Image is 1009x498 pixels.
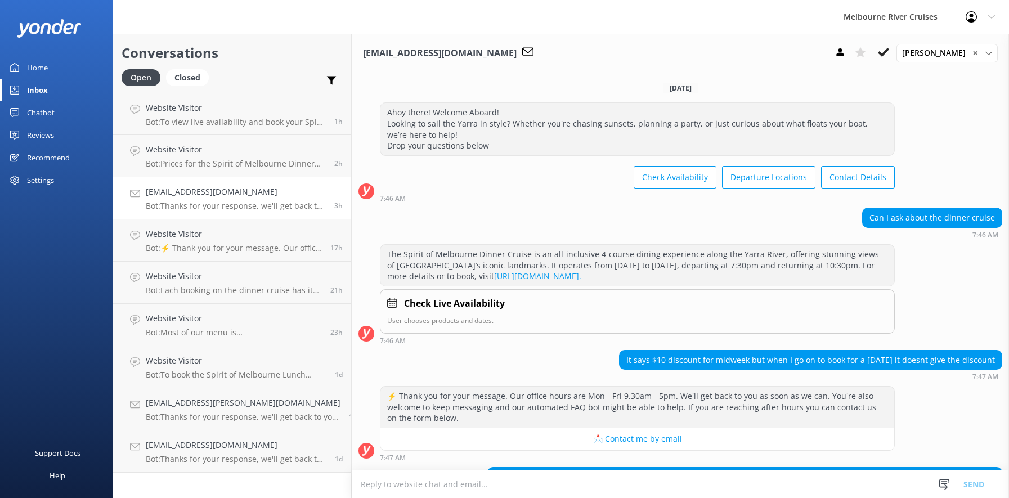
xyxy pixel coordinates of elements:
strong: 7:47 AM [972,374,998,380]
div: Ahoy there! Welcome Aboard! Looking to sail the Yarra in style? Whether you're chasing sunsets, p... [380,103,894,155]
p: User chooses products and dates. [387,315,887,326]
span: Oct 09 2025 12:20pm (UTC +11:00) Australia/Sydney [330,327,343,337]
h4: Website Visitor [146,312,322,325]
a: Website VisitorBot:Most of our menu is [DEMOGRAPHIC_DATA], though please note the lamb shank is n... [113,304,351,346]
h4: [EMAIL_ADDRESS][DOMAIN_NAME] [146,439,326,451]
a: Website VisitorBot:To view live availability and book your Spirit of Melbourne Dinner Cruise, ple... [113,93,351,135]
div: Oct 10 2025 07:46am (UTC +11:00) Australia/Sydney [862,231,1002,239]
div: Help [50,464,65,487]
div: Oct 10 2025 07:47am (UTC +11:00) Australia/Sydney [619,373,1002,380]
img: yonder-white-logo.png [17,19,82,38]
p: Bot: Most of our menu is [DEMOGRAPHIC_DATA], though please note the lamb shank is not. We can pro... [146,327,322,338]
a: Website VisitorBot:Each booking on the dinner cruise has its own table. However, for groups of 15... [113,262,351,304]
button: Contact Details [821,166,895,189]
span: Oct 09 2025 10:23am (UTC +11:00) Australia/Sydney [335,370,343,379]
span: [PERSON_NAME] [902,47,972,59]
span: Oct 09 2025 08:04am (UTC +11:00) Australia/Sydney [349,412,357,421]
a: Website VisitorBot:⚡ Thank you for your message. Our office hours are Mon - Fri 9.30am - 5pm. We'... [113,219,351,262]
p: Bot: To book the Spirit of Melbourne Lunch Cruise, you can visit [URL][DOMAIN_NAME]. If you're ha... [146,370,326,380]
div: Closed [166,69,209,86]
h4: Website Visitor [146,102,326,114]
a: [EMAIL_ADDRESS][DOMAIN_NAME]Bot:Thanks for your response, we'll get back to you as soon as we can... [113,430,351,473]
p: Bot: Thanks for your response, we'll get back to you as soon as we can during opening hours. [146,201,326,211]
div: Reviews [27,124,54,146]
p: Bot: To view live availability and book your Spirit of Melbourne Dinner Cruise, please visit [URL... [146,117,326,127]
div: It says $10 discount for midweek but when I go on to book for a [DATE] it doesnt give the discount [620,351,1002,370]
span: Oct 10 2025 09:10am (UTC +11:00) Australia/Sydney [334,159,343,168]
a: Closed [166,71,214,83]
div: Oct 10 2025 07:46am (UTC +11:00) Australia/Sydney [380,337,895,344]
span: Oct 08 2025 04:22pm (UTC +11:00) Australia/Sydney [335,454,343,464]
a: Website VisitorBot:Prices for the Spirit of Melbourne Dinner Cruise start from $195 for adults, $... [113,135,351,177]
div: Chatbot [27,101,55,124]
h4: [EMAIL_ADDRESS][PERSON_NAME][DOMAIN_NAME] [146,397,340,409]
p: Bot: Prices for the Spirit of Melbourne Dinner Cruise start from $195 for adults, $120 for teens ... [146,159,326,169]
p: Bot: Thanks for your response, we'll get back to you as soon as we can during opening hours. [146,454,326,464]
span: Oct 10 2025 07:48am (UTC +11:00) Australia/Sydney [334,201,343,210]
h4: Website Visitor [146,143,326,156]
span: [DATE] [663,83,698,93]
h4: Check Live Availability [404,297,505,311]
p: Bot: ⚡ Thank you for your message. Our office hours are Mon - Fri 9.30am - 5pm. We'll get back to... [146,243,322,253]
div: Open [122,69,160,86]
a: Website VisitorBot:To book the Spirit of Melbourne Lunch Cruise, you can visit [URL][DOMAIN_NAME]... [113,346,351,388]
div: Inbox [27,79,48,101]
h3: [EMAIL_ADDRESS][DOMAIN_NAME] [363,46,517,61]
button: Check Availability [634,166,716,189]
div: ⚡ Thank you for your message. Our office hours are Mon - Fri 9.30am - 5pm. We'll get back to you ... [380,387,894,428]
h2: Conversations [122,42,343,64]
a: [EMAIL_ADDRESS][PERSON_NAME][DOMAIN_NAME]Bot:Thanks for your response, we'll get back to you as s... [113,388,351,430]
div: Can I ask about the dinner cruise [863,208,1002,227]
span: Oct 09 2025 06:25pm (UTC +11:00) Australia/Sydney [330,243,343,253]
div: Recommend [27,146,70,169]
h4: [EMAIL_ADDRESS][DOMAIN_NAME] [146,186,326,198]
strong: 7:46 AM [380,338,406,344]
span: Oct 09 2025 02:23pm (UTC +11:00) Australia/Sydney [330,285,343,295]
div: Settings [27,169,54,191]
a: Open [122,71,166,83]
span: ✕ [972,48,978,59]
h4: Website Visitor [146,228,322,240]
div: Oct 10 2025 07:47am (UTC +11:00) Australia/Sydney [380,454,895,461]
a: [URL][DOMAIN_NAME]. [494,271,581,281]
strong: 7:47 AM [380,455,406,461]
button: 📩 Contact me by email [380,428,894,450]
div: Oct 10 2025 07:46am (UTC +11:00) Australia/Sydney [380,194,895,202]
strong: 7:46 AM [972,232,998,239]
p: Bot: Thanks for your response, we'll get back to you as soon as we can during opening hours. [146,412,340,422]
div: Assign User [896,44,998,62]
div: Support Docs [35,442,80,464]
strong: 7:46 AM [380,195,406,202]
h4: Website Visitor [146,270,322,282]
div: Home [27,56,48,79]
span: Oct 10 2025 09:44am (UTC +11:00) Australia/Sydney [334,116,343,126]
h4: Website Visitor [146,355,326,367]
button: Departure Locations [722,166,815,189]
a: [EMAIL_ADDRESS][DOMAIN_NAME]Bot:Thanks for your response, we'll get back to you as soon as we can... [113,177,351,219]
div: The Spirit of Melbourne Dinner Cruise is an all-inclusive 4-course dining experience along the Ya... [380,245,894,286]
p: Bot: Each booking on the dinner cruise has its own table. However, for groups of 15 or more, you ... [146,285,322,295]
